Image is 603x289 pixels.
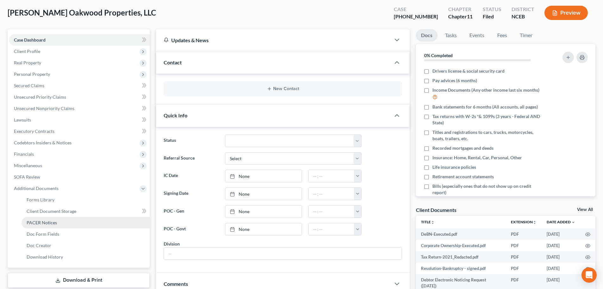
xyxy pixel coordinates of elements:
[164,112,187,118] span: Quick Info
[14,117,31,122] span: Lawsuits
[448,13,473,20] div: Chapter
[547,220,575,224] a: Date Added expand_more
[432,87,539,93] span: Income Documents (Any other income last six months)
[467,13,473,19] span: 11
[432,113,545,126] span: Tax returns with W-2s *& 1099s (3 years - Federal AND State)
[506,263,542,274] td: PDF
[309,223,354,235] input: -- : --
[533,220,537,224] i: unfold_more
[164,247,402,259] input: --
[27,220,57,225] span: PACER Notices
[512,6,534,13] div: District
[432,104,538,110] span: Bank statements for 6 months (All accounts, all pages)
[22,217,150,228] a: PACER Notices
[432,145,493,151] span: Recorded mortgages and deeds
[309,188,354,200] input: -- : --
[432,174,494,180] span: Retirement account statements
[483,6,501,13] div: Status
[421,220,435,224] a: Titleunfold_more
[225,223,302,235] a: None
[431,220,435,224] i: unfold_more
[432,129,545,142] span: Titles and registrations to cars, trucks, motorcycles, boats, trailers, etc.
[225,206,302,218] a: None
[512,13,534,20] div: NCEB
[14,128,54,134] span: Executory Contracts
[416,228,506,240] td: DeBN-Executed.pdf
[164,240,180,247] div: Division
[160,223,222,236] label: POC - Govt
[432,164,476,170] span: Life insurance policies
[27,208,76,214] span: Client Document Storage
[160,205,222,218] label: POC - Gen
[9,34,150,46] a: Case Dashboard
[225,170,302,182] a: None
[14,140,72,145] span: Codebtors Insiders & Notices
[432,154,522,161] span: Insurance: Home, Rental, Car, Personal, Other
[432,77,477,84] span: Pay advices (6 months)
[440,29,462,42] a: Tasks
[515,29,537,42] a: Timer
[160,152,222,165] label: Referral Source
[14,163,42,168] span: Miscellaneous
[432,183,545,196] span: Bills (especially ones that do not show up on credit report)
[542,228,580,240] td: [DATE]
[14,71,50,77] span: Personal Property
[506,240,542,251] td: PDF
[394,13,438,20] div: [PHONE_NUMBER]
[14,186,59,191] span: Additional Documents
[8,8,156,17] span: [PERSON_NAME] Oakwood Properties, LLC
[483,13,501,20] div: Filed
[160,135,222,147] label: Status
[542,240,580,251] td: [DATE]
[164,281,188,287] span: Comments
[416,207,456,213] div: Client Documents
[22,194,150,206] a: Forms Library
[14,60,41,65] span: Real Property
[22,251,150,263] a: Download History
[542,251,580,263] td: [DATE]
[448,6,473,13] div: Chapter
[394,6,438,13] div: Case
[225,188,302,200] a: None
[416,263,506,274] td: Resolution-Bankruptcy - signed.pdf
[169,86,397,91] button: New Contact
[309,206,354,218] input: -- : --
[27,231,59,237] span: Doc Form Fields
[27,197,54,202] span: Forms Library
[511,220,537,224] a: Extensionunfold_more
[424,53,453,58] strong: 0% Completed
[9,126,150,137] a: Executory Contracts
[14,37,46,43] span: Case Dashboard
[9,91,150,103] a: Unsecured Priority Claims
[22,206,150,217] a: Client Document Storage
[22,228,150,240] a: Doc Form Fields
[27,254,63,259] span: Download History
[9,114,150,126] a: Lawsuits
[571,220,575,224] i: expand_more
[9,80,150,91] a: Secured Claims
[164,59,182,65] span: Contact
[8,273,150,288] a: Download & Print
[14,94,66,100] span: Unsecured Priority Claims
[416,29,437,42] a: Docs
[581,267,597,283] div: Open Intercom Messenger
[9,171,150,183] a: SOFA Review
[14,151,34,157] span: Financials
[432,68,505,74] span: Drivers license & social security card
[492,29,512,42] a: Fees
[416,240,506,251] td: Corporate Ownership-Executed.pdf
[542,263,580,274] td: [DATE]
[27,243,51,248] span: Doc Creator
[160,187,222,200] label: Signing Date
[506,228,542,240] td: PDF
[577,207,593,212] a: View All
[464,29,489,42] a: Events
[14,174,40,180] span: SOFA Review
[22,240,150,251] a: Doc Creator
[160,170,222,182] label: IC Date
[14,83,44,88] span: Secured Claims
[14,49,40,54] span: Client Profile
[416,251,506,263] td: Tax Return-2021_Redacted.pdf
[544,6,588,20] button: Preview
[309,170,354,182] input: -- : --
